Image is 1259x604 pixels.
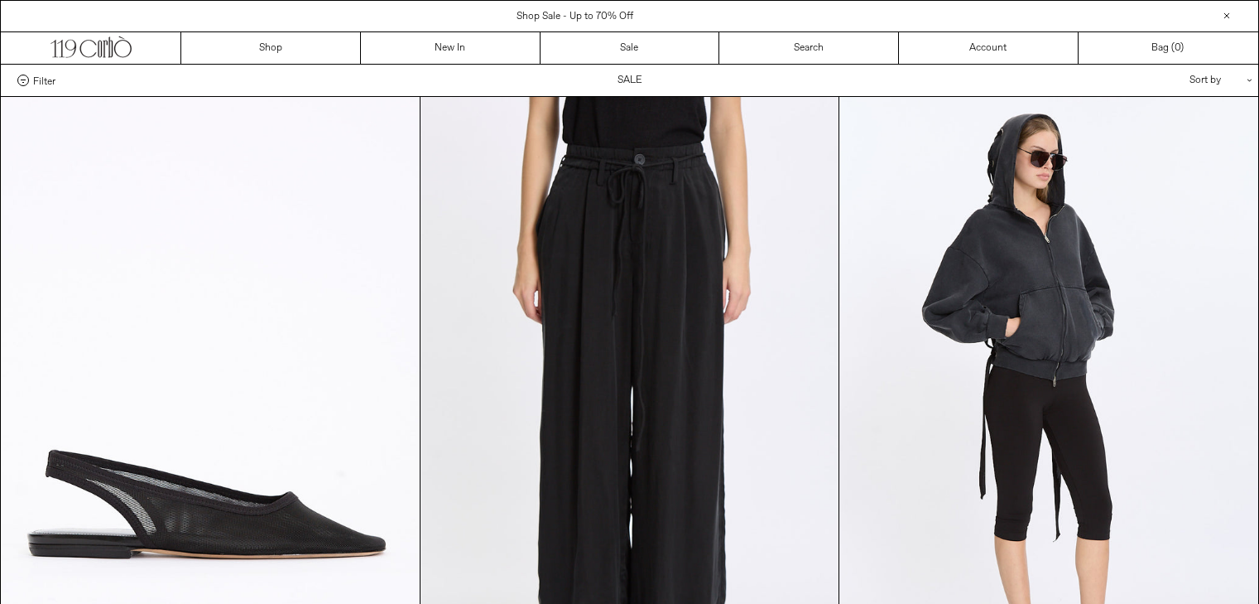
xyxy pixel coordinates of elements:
[719,32,899,64] a: Search
[899,32,1079,64] a: Account
[1079,32,1258,64] a: Bag ()
[361,32,541,64] a: New In
[33,75,55,86] span: Filter
[1175,41,1180,55] span: 0
[541,32,720,64] a: Sale
[1175,41,1184,56] span: )
[1093,65,1242,96] div: Sort by
[181,32,361,64] a: Shop
[517,10,633,23] a: Shop Sale - Up to 70% Off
